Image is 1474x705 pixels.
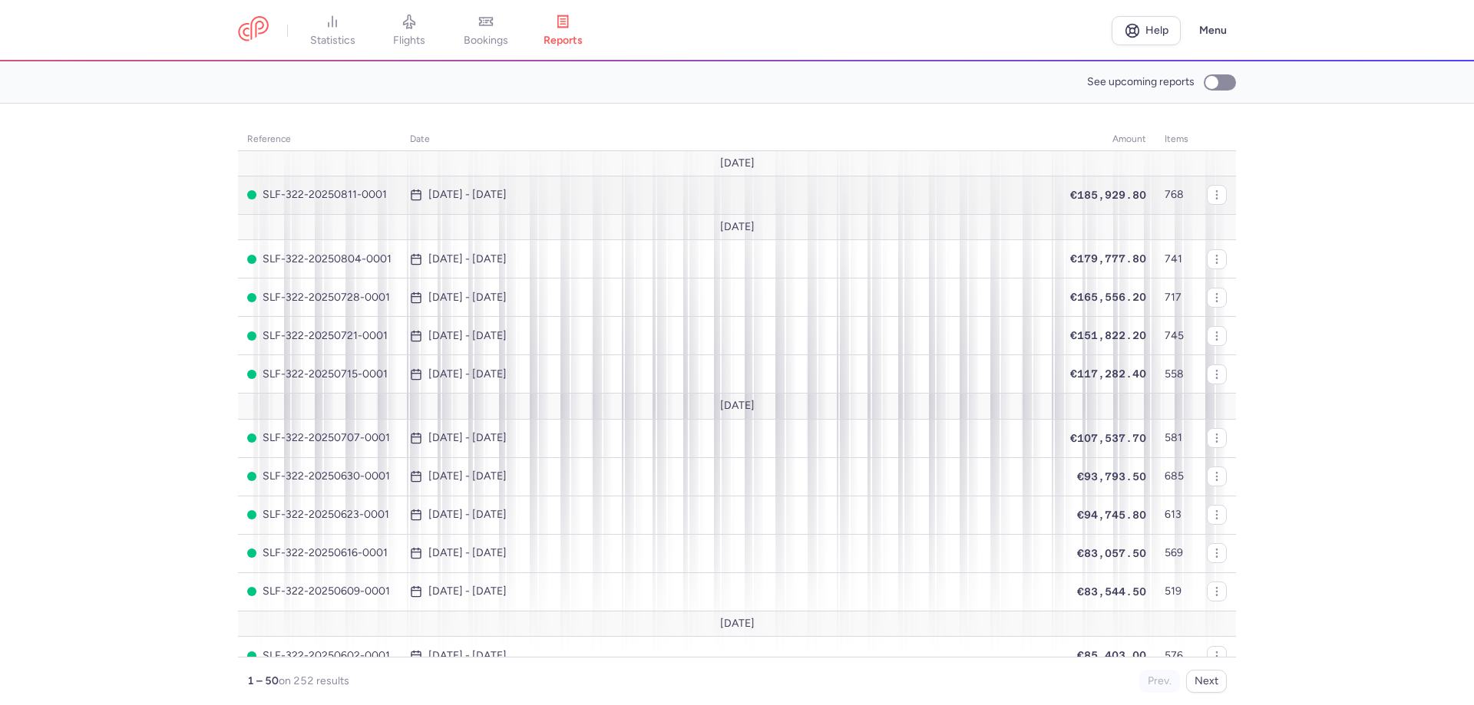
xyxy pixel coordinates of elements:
[1155,128,1198,151] th: items
[448,14,524,48] a: bookings
[1190,16,1236,45] button: Menu
[247,547,392,559] span: SLF-322-20250616-0001
[1155,572,1198,611] td: 519
[720,157,755,170] span: [DATE]
[720,400,755,412] span: [DATE]
[1077,470,1146,483] span: €93,793.50
[1155,534,1198,572] td: 569
[1186,670,1227,693] button: Next
[428,330,507,342] time: [DATE] - [DATE]
[1070,189,1146,201] span: €185,929.80
[247,368,392,381] span: SLF-322-20250715-0001
[720,618,755,630] span: [DATE]
[247,292,392,304] span: SLF-322-20250728-0001
[428,585,507,598] time: [DATE] - [DATE]
[393,34,425,48] span: flights
[1155,317,1198,355] td: 745
[247,470,392,483] span: SLF-322-20250630-0001
[247,509,392,521] span: SLF-322-20250623-0001
[1155,457,1198,496] td: 685
[428,650,507,662] time: [DATE] - [DATE]
[428,253,507,265] time: [DATE] - [DATE]
[1077,585,1146,598] span: €83,544.50
[247,674,279,687] strong: 1 – 50
[1155,278,1198,317] td: 717
[279,674,349,687] span: on 252 results
[247,330,392,342] span: SLF-322-20250721-0001
[1070,252,1146,265] span: €179,777.80
[464,34,508,48] span: bookings
[428,547,507,559] time: [DATE] - [DATE]
[238,16,269,44] a: CitizenPlane red outlined logo
[428,292,507,304] time: [DATE] - [DATE]
[1155,240,1198,278] td: 741
[1087,76,1195,88] span: See upcoming reports
[428,432,507,444] time: [DATE] - [DATE]
[247,585,392,598] span: SLF-322-20250609-0001
[1155,355,1198,394] td: 558
[1077,649,1146,661] span: €85,403.00
[1155,176,1198,214] td: 768
[524,14,601,48] a: reports
[1070,432,1146,444] span: €107,537.70
[247,189,392,201] span: SLF-322-20250811-0001
[1070,291,1146,303] span: €165,556.20
[544,34,583,48] span: reports
[428,189,507,201] time: [DATE] - [DATE]
[247,432,392,444] span: SLF-322-20250707-0001
[371,14,448,48] a: flights
[1070,329,1146,341] span: €151,822.20
[428,470,507,483] time: [DATE] - [DATE]
[1155,637,1198,675] td: 576
[238,128,401,151] th: reference
[428,509,507,521] time: [DATE] - [DATE]
[428,368,507,381] time: [DATE] - [DATE]
[1145,25,1168,36] span: Help
[294,14,371,48] a: statistics
[1077,509,1146,521] span: €94,745.80
[1070,367,1146,380] span: €117,282.40
[247,253,392,265] span: SLF-322-20250804-0001
[401,128,1061,151] th: date
[1077,547,1146,559] span: €83,057.50
[310,34,355,48] span: statistics
[1112,16,1181,45] a: Help
[1061,128,1155,151] th: amount
[1139,670,1180,693] button: Prev.
[1155,419,1198,457] td: 581
[720,221,755,233] span: [DATE]
[1155,496,1198,534] td: 613
[247,650,392,662] span: SLF-322-20250602-0001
